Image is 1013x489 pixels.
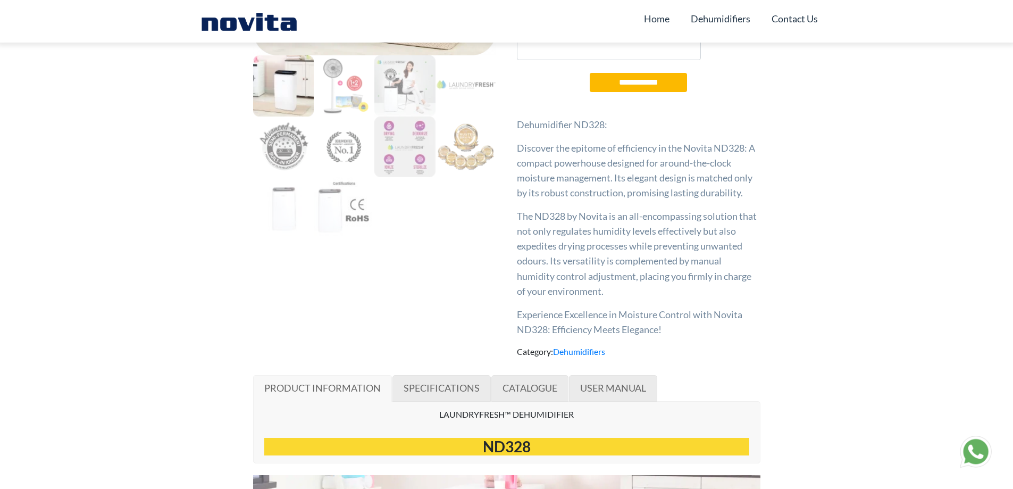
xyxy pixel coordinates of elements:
strong: ND328 [483,437,531,455]
span: CATALOGUE [503,382,557,394]
p: Discover the epitome of efficiency in the Novita ND328: A compact powerhouse designed for around-... [517,140,760,200]
span: USER MANUAL [580,382,646,394]
a: Dehumidifiers [691,9,750,29]
img: 04-laundry-fresh_fe8b3172-094f-45c2-9779-d1306839f9d2_2000x-100x100.webp [436,55,496,116]
a: USER MANUAL [569,375,657,402]
img: 08-number1-air-dehumidifier_2000x-100x100.webp [314,117,374,177]
span: PRODUCT INFORMATION [264,382,381,394]
p: The ND328 by Novita is an all-encompassing solution that not only regulates humidity levels effec... [517,209,760,298]
a: CATALOGUE [491,375,568,402]
a: Dehumidifiers [553,346,605,357]
img: ND328-2-100x100.jpg [314,177,374,238]
img: ND328-1-100x100.jpg [253,177,314,238]
img: FOCR2_F2_f7af0513-1506-477d-96e7-ef609cfe8d71_2000x-100x100.webp [314,55,374,116]
img: 07-nd838-advanced-semi-permanent-built-in-ionizer20_2000x-100x100.webp [253,117,314,177]
p: Experience Excellence in Moisture Control with Novita ND328: Efficiency Meets Elegance! [517,307,760,337]
img: 03-nd328-dehumidifier-km_2000x-100x100.webp [374,55,435,116]
img: air_trusted-logo-2021_2000x-100x100.webp [436,117,496,177]
a: Home [644,9,669,29]
span: Category: [517,346,605,357]
p: Dehumidifier ND328: [517,117,760,132]
img: Novita [196,11,303,32]
input: Message (optional) [517,40,701,60]
a: SPECIFICATIONS [392,375,491,402]
span: LAUNDRYFRESH™ DEHUMIDIFIER [439,409,574,419]
span: SPECIFICATIONS [404,382,480,394]
a: PRODUCT INFORMATION [253,375,392,402]
img: nd328_2000x_0b27bd69-c30b-4f45-9120-9c575d8cbc1c_2000x-100x100.webp [253,55,314,116]
img: 06-mailer2016-laundryfresh_2000x-100x100.webp [374,117,435,177]
a: Contact Us [772,9,818,29]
